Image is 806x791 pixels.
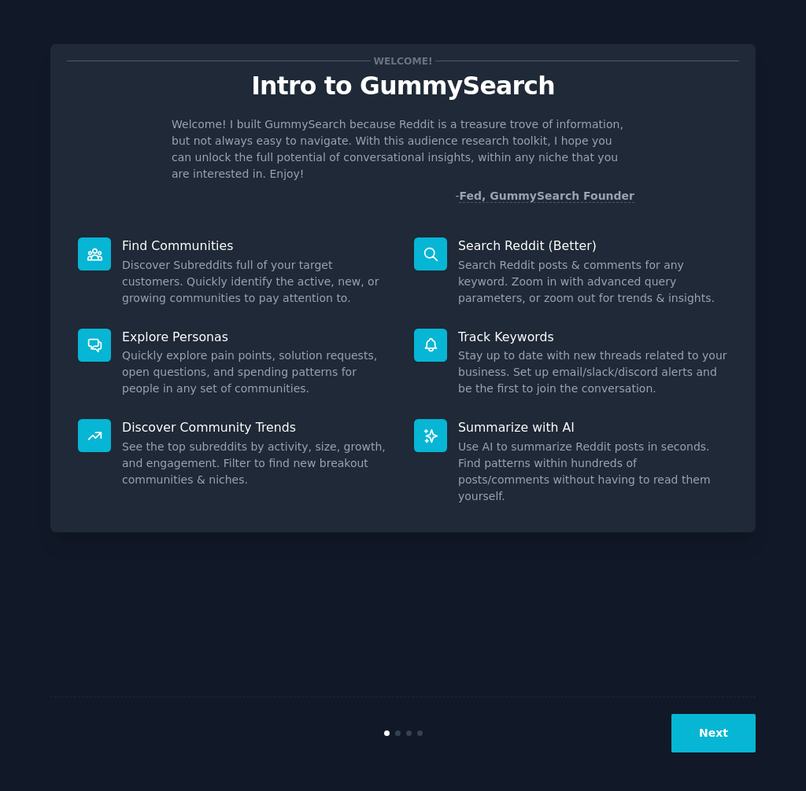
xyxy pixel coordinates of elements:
dd: Stay up to date with new threads related to your business. Set up email/slack/discord alerts and ... [458,348,728,397]
span: Welcome! [371,53,435,69]
div: - [455,188,634,204]
dd: Discover Subreddits full of your target customers. Quickly identify the active, new, or growing c... [122,257,392,307]
dd: Search Reddit posts & comments for any keyword. Zoom in with advanced query parameters, or zoom o... [458,257,728,307]
p: Track Keywords [458,329,728,345]
dd: Use AI to summarize Reddit posts in seconds. Find patterns within hundreds of posts/comments with... [458,439,728,505]
p: Summarize with AI [458,419,728,436]
dd: Quickly explore pain points, solution requests, open questions, and spending patterns for people ... [122,348,392,397]
p: Discover Community Trends [122,419,392,436]
p: Search Reddit (Better) [458,237,728,254]
a: Fed, GummySearch Founder [459,189,634,203]
p: Explore Personas [122,329,392,345]
p: Find Communities [122,237,392,254]
p: Intro to GummySearch [67,72,739,100]
p: Welcome! I built GummySearch because Reddit is a treasure trove of information, but not always ea... [172,116,634,182]
dd: See the top subreddits by activity, size, growth, and engagement. Filter to find new breakout com... [122,439,392,488]
button: Next [671,714,756,752]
